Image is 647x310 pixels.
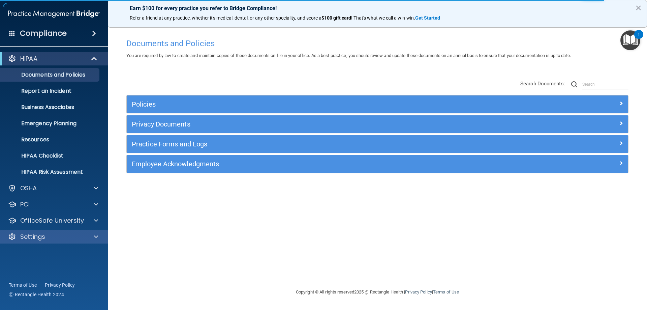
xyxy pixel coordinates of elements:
a: Terms of Use [9,282,37,288]
p: Resources [4,136,96,143]
span: ! That's what we call a win-win. [351,15,415,21]
p: PCI [20,200,30,208]
button: Open Resource Center, 1 new notification [620,30,640,50]
a: PCI [8,200,98,208]
input: Search [582,79,628,89]
button: Close [635,2,642,13]
h4: Compliance [20,29,67,38]
img: ic-search.3b580494.png [571,81,577,87]
a: Privacy Policy [405,289,432,294]
h5: Policies [132,101,498,108]
span: Ⓒ Rectangle Health 2024 [9,291,64,298]
p: OSHA [20,184,37,192]
p: Report an Incident [4,88,96,94]
span: Search Documents: [520,81,565,87]
strong: $100 gift card [321,15,351,21]
span: You are required by law to create and maintain copies of these documents on file in your office. ... [126,53,571,58]
a: Privacy Policy [45,282,75,288]
a: Privacy Documents [132,119,623,130]
a: Policies [132,99,623,110]
a: OSHA [8,184,98,192]
p: Business Associates [4,104,96,111]
p: Emergency Planning [4,120,96,127]
a: Employee Acknowledgments [132,159,623,169]
a: Practice Forms and Logs [132,139,623,149]
a: HIPAA [8,55,98,63]
p: Documents and Policies [4,72,96,78]
span: Refer a friend at any practice, whether it's medical, dental, or any other speciality, and score a [130,15,321,21]
div: Copyright © All rights reserved 2025 @ Rectangle Health | | [254,281,500,303]
a: Terms of Use [433,289,459,294]
h5: Privacy Documents [132,120,498,128]
strong: Get Started [415,15,440,21]
a: Settings [8,233,98,241]
p: Settings [20,233,45,241]
p: HIPAA [20,55,37,63]
div: 1 [638,34,640,43]
p: HIPAA Risk Assessment [4,169,96,175]
p: Earn $100 for every practice you refer to Bridge Compliance! [130,5,625,11]
a: OfficeSafe University [8,217,98,225]
a: Get Started [415,15,441,21]
img: PMB logo [8,7,100,21]
p: OfficeSafe University [20,217,84,225]
h4: Documents and Policies [126,39,628,48]
h5: Practice Forms and Logs [132,140,498,148]
h5: Employee Acknowledgments [132,160,498,168]
p: HIPAA Checklist [4,152,96,159]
